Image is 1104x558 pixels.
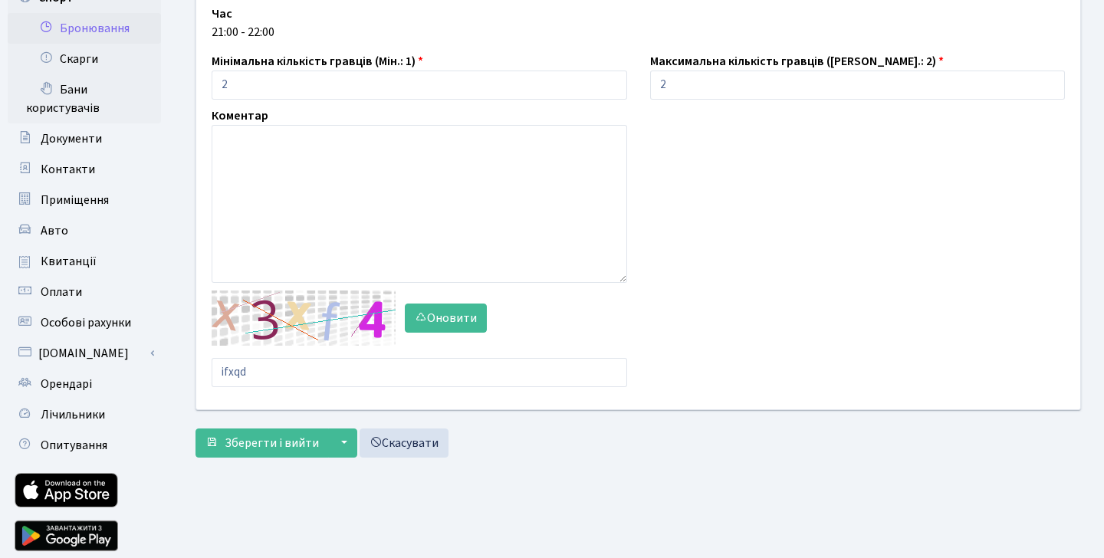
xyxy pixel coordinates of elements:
[8,246,161,277] a: Квитанції
[8,13,161,44] a: Бронювання
[360,428,449,458] a: Скасувати
[41,406,105,423] span: Лічильники
[41,192,109,208] span: Приміщення
[41,376,92,392] span: Орендарі
[650,52,944,71] label: Максимальна кількість гравців ([PERSON_NAME].: 2)
[41,161,95,178] span: Контакти
[212,23,1065,41] div: 21:00 - 22:00
[41,284,82,300] span: Оплати
[212,107,268,125] label: Коментар
[41,222,68,239] span: Авто
[8,74,161,123] a: Бани користувачів
[195,428,329,458] button: Зберегти і вийти
[8,44,161,74] a: Скарги
[8,399,161,430] a: Лічильники
[8,369,161,399] a: Орендарі
[8,338,161,369] a: [DOMAIN_NAME]
[225,435,319,451] span: Зберегти і вийти
[41,437,107,454] span: Опитування
[41,130,102,147] span: Документи
[8,154,161,185] a: Контакти
[8,307,161,338] a: Особові рахунки
[212,52,423,71] label: Мінімальна кількість гравців (Мін.: 1)
[8,185,161,215] a: Приміщення
[8,430,161,461] a: Опитування
[8,123,161,154] a: Документи
[41,314,131,331] span: Особові рахунки
[212,5,232,23] label: Час
[405,304,487,333] button: Оновити
[8,277,161,307] a: Оплати
[41,253,97,270] span: Квитанції
[8,215,161,246] a: Авто
[212,358,627,387] input: Введіть текст із зображення
[212,290,396,346] img: default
